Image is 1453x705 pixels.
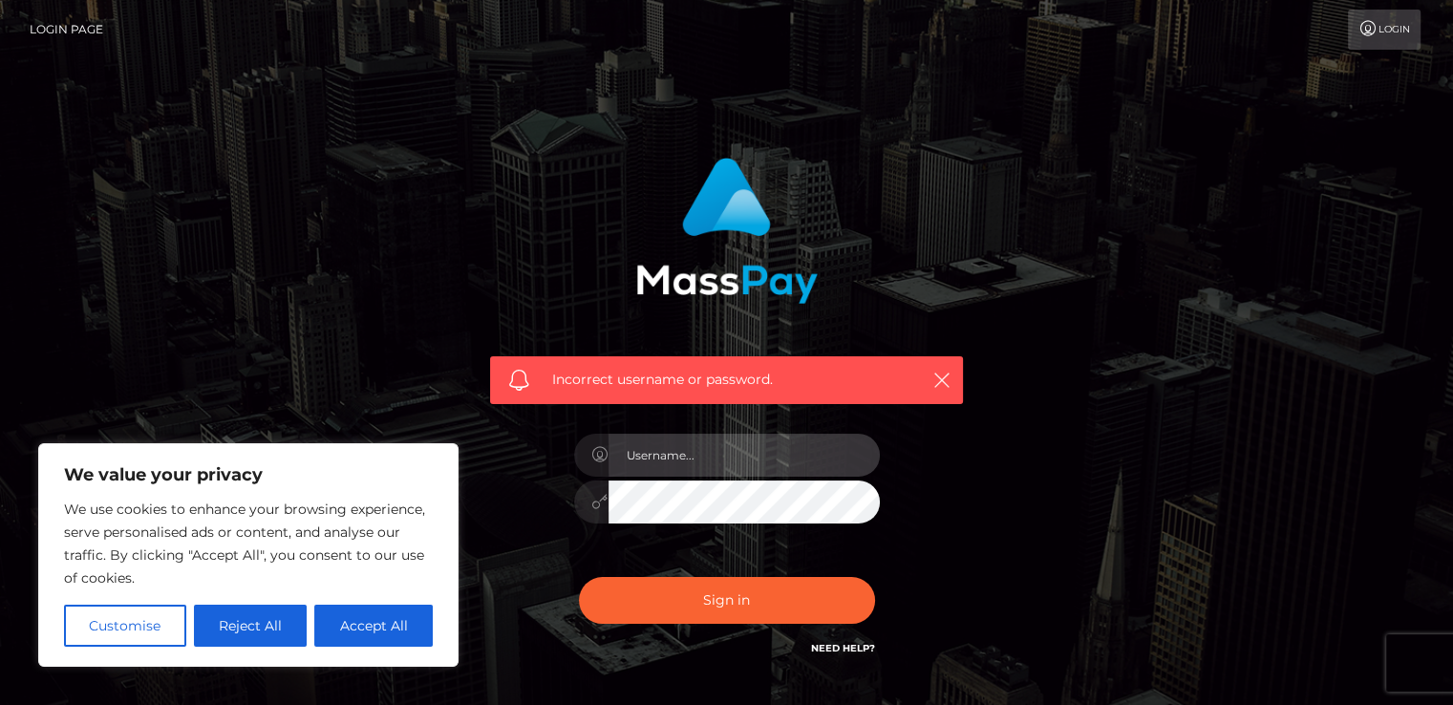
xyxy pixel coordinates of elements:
p: We value your privacy [64,463,433,486]
img: MassPay Login [636,158,818,304]
a: Login [1348,10,1421,50]
span: Incorrect username or password. [552,370,901,390]
p: We use cookies to enhance your browsing experience, serve personalised ads or content, and analys... [64,498,433,589]
a: Need Help? [811,642,875,654]
a: Login Page [30,10,103,50]
button: Customise [64,605,186,647]
button: Accept All [314,605,433,647]
button: Reject All [194,605,308,647]
input: Username... [609,434,880,477]
div: We value your privacy [38,443,459,667]
button: Sign in [579,577,875,624]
